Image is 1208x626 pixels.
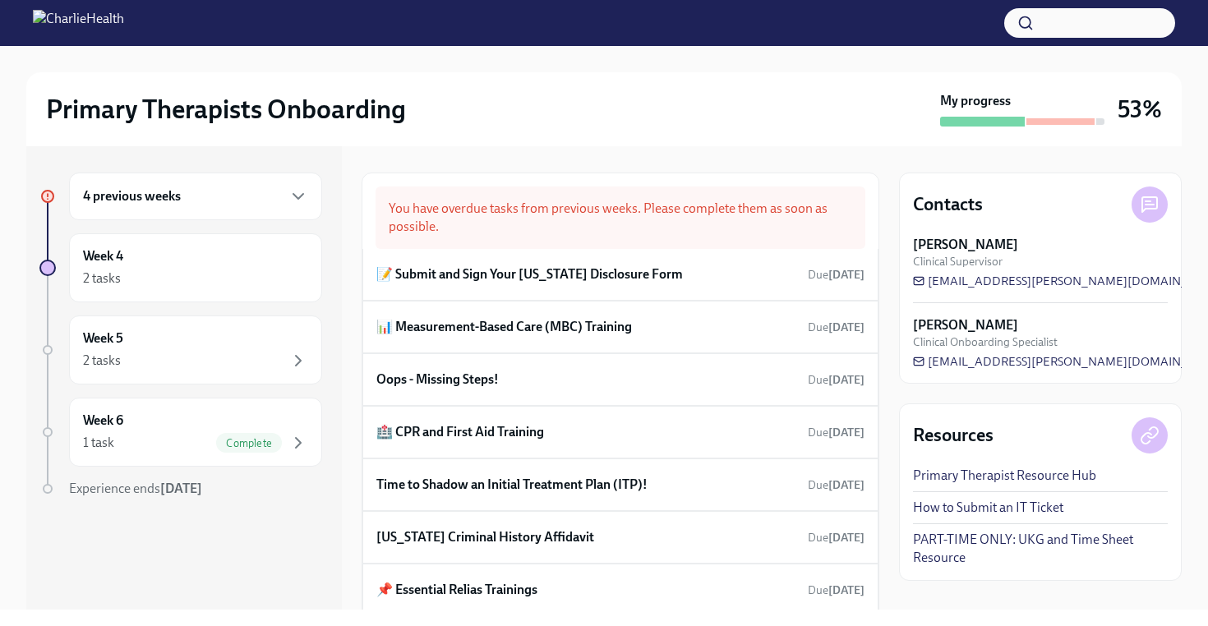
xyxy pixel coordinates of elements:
div: 2 tasks [83,269,121,288]
a: Week 42 tasks [39,233,322,302]
h4: Resources [913,423,994,448]
strong: [PERSON_NAME] [913,316,1018,334]
strong: [DATE] [160,481,202,496]
h3: 53% [1118,94,1162,124]
strong: [DATE] [828,373,865,387]
a: Week 61 taskComplete [39,398,322,467]
a: Oops - Missing Steps!Due[DATE] [376,367,865,392]
a: 📝 Submit and Sign Your [US_STATE] Disclosure FormDue[DATE] [376,262,865,287]
span: August 20th, 2025 10:00 [808,320,865,335]
img: CharlieHealth [33,10,124,36]
a: 📊 Measurement-Based Care (MBC) TrainingDue[DATE] [376,315,865,339]
h6: 📝 Submit and Sign Your [US_STATE] Disclosure Form [376,265,683,283]
h6: Oops - Missing Steps! [376,371,499,389]
span: Complete [216,437,282,449]
strong: [DATE] [828,478,865,492]
a: 📌 Essential Relias TrainingsDue[DATE] [376,578,865,602]
span: August 21st, 2025 10:00 [808,372,865,388]
h6: 4 previous weeks [83,187,181,205]
div: 1 task [83,434,114,452]
span: Due [808,478,865,492]
strong: My progress [940,92,1011,110]
span: Due [808,426,865,440]
h6: Week 6 [83,412,123,430]
a: [US_STATE] Criminal History AffidavitDue[DATE] [376,525,865,550]
span: August 23rd, 2025 10:00 [808,477,865,493]
h6: Time to Shadow an Initial Treatment Plan (ITP)! [376,476,648,494]
h6: 📊 Measurement-Based Care (MBC) Training [376,318,632,336]
div: 2 tasks [83,352,121,370]
a: Time to Shadow an Initial Treatment Plan (ITP)!Due[DATE] [376,472,865,497]
a: How to Submit an IT Ticket [913,499,1063,517]
strong: [DATE] [828,583,865,597]
div: You have overdue tasks from previous weeks. Please complete them as soon as possible. [376,186,865,249]
h4: Contacts [913,192,983,217]
span: August 23rd, 2025 10:00 [808,425,865,440]
h6: [US_STATE] Criminal History Affidavit [376,528,594,546]
span: August 25th, 2025 10:00 [808,582,865,598]
a: Primary Therapist Resource Hub [913,467,1096,485]
span: Due [808,268,865,282]
span: Due [808,583,865,597]
strong: [DATE] [828,426,865,440]
strong: [DATE] [828,531,865,545]
div: 4 previous weeks [69,173,322,220]
h6: 📌 Essential Relias Trainings [376,581,537,599]
a: Week 52 tasks [39,315,322,384]
a: PART-TIME ONLY: UKG and Time Sheet Resource [913,531,1168,567]
span: Due [808,531,865,545]
span: Due [808,373,865,387]
strong: [PERSON_NAME] [913,236,1018,254]
span: Clinical Supervisor [913,254,1003,269]
h6: Week 4 [83,247,123,265]
span: Experience ends [69,481,202,496]
a: 🏥 CPR and First Aid TrainingDue[DATE] [376,420,865,444]
h6: Week 5 [83,329,123,348]
span: Clinical Onboarding Specialist [913,334,1058,350]
strong: [DATE] [828,268,865,282]
h6: 🏥 CPR and First Aid Training [376,423,544,441]
span: August 15th, 2025 10:00 [808,267,865,283]
strong: [DATE] [828,320,865,334]
h2: Primary Therapists Onboarding [46,93,406,126]
span: Due [808,320,865,334]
